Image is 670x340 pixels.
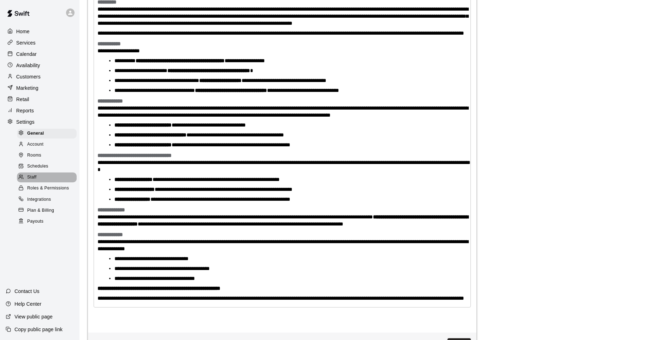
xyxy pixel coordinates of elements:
div: Rooms [17,151,77,160]
div: General [17,129,77,139]
div: Payouts [17,217,77,227]
p: Copy public page link [14,326,63,333]
span: Schedules [27,163,48,170]
a: Retail [6,94,74,105]
p: Home [16,28,30,35]
div: Staff [17,172,77,182]
a: General [17,128,79,139]
a: Plan & Billing [17,205,79,216]
p: Contact Us [14,288,40,295]
a: Payouts [17,216,79,227]
a: Integrations [17,194,79,205]
div: Schedules [17,162,77,171]
span: Plan & Billing [27,207,54,214]
span: Staff [27,174,36,181]
a: Staff [17,172,79,183]
a: Availability [6,60,74,71]
div: Account [17,140,77,150]
p: Retail [16,96,29,103]
a: Reports [6,105,74,116]
p: Marketing [16,84,38,92]
p: Customers [16,73,41,80]
div: Integrations [17,195,77,205]
p: View public page [14,313,53,320]
a: Calendar [6,49,74,59]
span: Account [27,141,43,148]
a: Rooms [17,150,79,161]
p: Services [16,39,36,46]
a: Schedules [17,161,79,172]
a: Customers [6,71,74,82]
a: Roles & Permissions [17,183,79,194]
p: Reports [16,107,34,114]
span: Roles & Permissions [27,185,69,192]
div: Roles & Permissions [17,183,77,193]
p: Settings [16,118,35,125]
a: Services [6,37,74,48]
a: Account [17,139,79,150]
span: General [27,130,44,137]
p: Availability [16,62,40,69]
a: Settings [6,117,74,127]
p: Calendar [16,51,37,58]
span: Integrations [27,196,51,203]
div: Plan & Billing [17,206,77,216]
a: Home [6,26,74,37]
span: Payouts [27,218,43,225]
span: Rooms [27,152,41,159]
a: Marketing [6,83,74,93]
p: Help Center [14,300,41,307]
